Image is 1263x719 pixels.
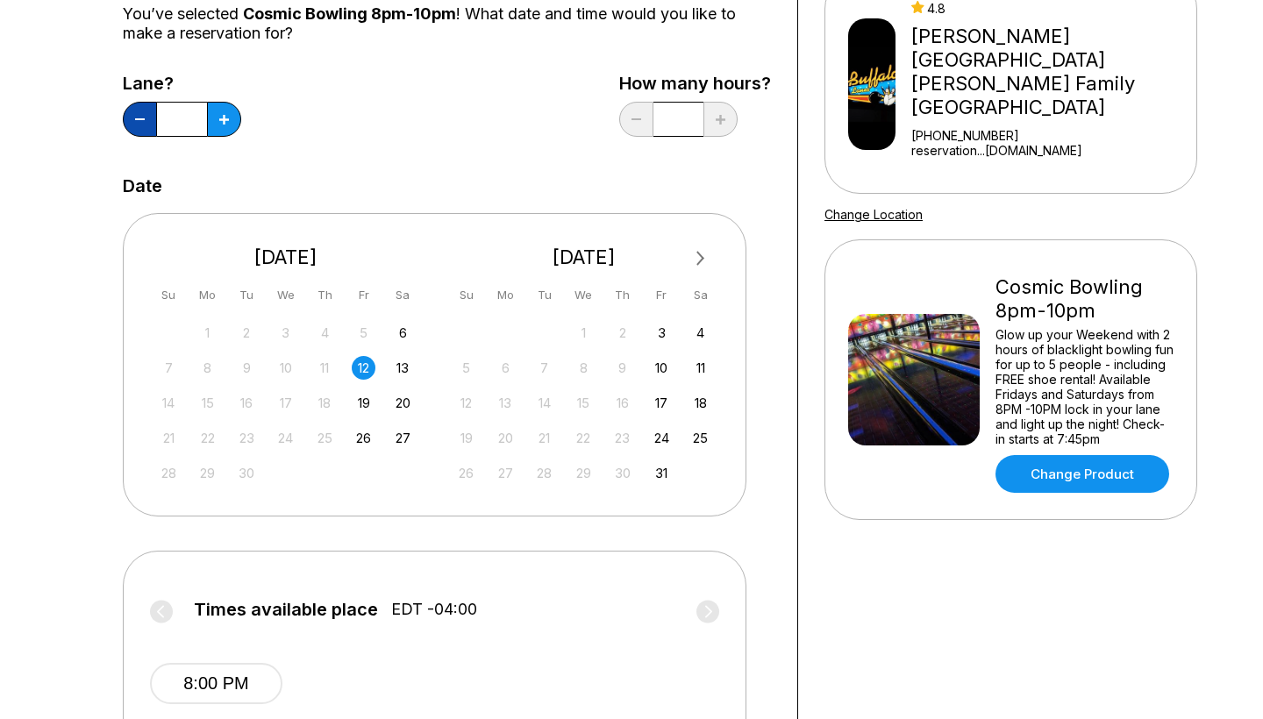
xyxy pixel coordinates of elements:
[391,391,415,415] div: Choose Saturday, September 20th, 2025
[196,356,219,380] div: Not available Monday, September 8th, 2025
[610,321,634,345] div: Not available Thursday, October 2nd, 2025
[689,321,712,345] div: Choose Saturday, October 4th, 2025
[391,283,415,307] div: Sa
[650,391,674,415] div: Choose Friday, October 17th, 2025
[689,391,712,415] div: Choose Saturday, October 18th, 2025
[911,143,1189,158] a: reservation...[DOMAIN_NAME]
[532,283,556,307] div: Tu
[274,321,297,345] div: Not available Wednesday, September 3rd, 2025
[610,461,634,485] div: Not available Thursday, October 30th, 2025
[494,356,517,380] div: Not available Monday, October 6th, 2025
[619,74,771,93] label: How many hours?
[313,283,337,307] div: Th
[848,18,896,150] img: Buffaloe Lanes Mebane Family Bowling Center
[123,4,771,43] div: You’ve selected ! What date and time would you like to make a reservation for?
[995,455,1169,493] a: Change Product
[196,426,219,450] div: Not available Monday, September 22nd, 2025
[243,4,456,23] span: Cosmic Bowling 8pm-10pm
[494,461,517,485] div: Not available Monday, October 27th, 2025
[352,391,375,415] div: Choose Friday, September 19th, 2025
[313,321,337,345] div: Not available Thursday, September 4th, 2025
[448,246,720,269] div: [DATE]
[123,74,241,93] label: Lane?
[532,461,556,485] div: Not available Tuesday, October 28th, 2025
[313,426,337,450] div: Not available Thursday, September 25th, 2025
[689,283,712,307] div: Sa
[157,391,181,415] div: Not available Sunday, September 14th, 2025
[154,319,417,485] div: month 2025-09
[610,426,634,450] div: Not available Thursday, October 23rd, 2025
[454,356,478,380] div: Not available Sunday, October 5th, 2025
[196,321,219,345] div: Not available Monday, September 1st, 2025
[196,283,219,307] div: Mo
[194,600,378,619] span: Times available place
[610,356,634,380] div: Not available Thursday, October 9th, 2025
[494,283,517,307] div: Mo
[610,391,634,415] div: Not available Thursday, October 16th, 2025
[157,356,181,380] div: Not available Sunday, September 7th, 2025
[610,283,634,307] div: Th
[453,319,716,485] div: month 2025-10
[157,426,181,450] div: Not available Sunday, September 21st, 2025
[494,391,517,415] div: Not available Monday, October 13th, 2025
[123,176,162,196] label: Date
[572,283,596,307] div: We
[911,128,1189,143] div: [PHONE_NUMBER]
[650,321,674,345] div: Choose Friday, October 3rd, 2025
[391,600,477,619] span: EDT -04:00
[352,426,375,450] div: Choose Friday, September 26th, 2025
[235,356,259,380] div: Not available Tuesday, September 9th, 2025
[352,356,375,380] div: Choose Friday, September 12th, 2025
[352,283,375,307] div: Fr
[848,314,980,445] img: Cosmic Bowling 8pm-10pm
[687,245,715,273] button: Next Month
[313,356,337,380] div: Not available Thursday, September 11th, 2025
[352,321,375,345] div: Not available Friday, September 5th, 2025
[391,321,415,345] div: Choose Saturday, September 6th, 2025
[650,461,674,485] div: Choose Friday, October 31st, 2025
[572,461,596,485] div: Not available Wednesday, October 29th, 2025
[313,391,337,415] div: Not available Thursday, September 18th, 2025
[235,283,259,307] div: Tu
[572,426,596,450] div: Not available Wednesday, October 22nd, 2025
[454,391,478,415] div: Not available Sunday, October 12th, 2025
[274,391,297,415] div: Not available Wednesday, September 17th, 2025
[572,356,596,380] div: Not available Wednesday, October 8th, 2025
[150,663,282,704] button: 8:00 PM
[532,426,556,450] div: Not available Tuesday, October 21st, 2025
[689,426,712,450] div: Choose Saturday, October 25th, 2025
[650,356,674,380] div: Choose Friday, October 10th, 2025
[454,283,478,307] div: Su
[157,283,181,307] div: Su
[454,461,478,485] div: Not available Sunday, October 26th, 2025
[274,426,297,450] div: Not available Wednesday, September 24th, 2025
[995,275,1174,323] div: Cosmic Bowling 8pm-10pm
[572,391,596,415] div: Not available Wednesday, October 15th, 2025
[150,246,422,269] div: [DATE]
[274,356,297,380] div: Not available Wednesday, September 10th, 2025
[689,356,712,380] div: Choose Saturday, October 11th, 2025
[196,391,219,415] div: Not available Monday, September 15th, 2025
[235,426,259,450] div: Not available Tuesday, September 23rd, 2025
[532,356,556,380] div: Not available Tuesday, October 7th, 2025
[274,283,297,307] div: We
[650,426,674,450] div: Choose Friday, October 24th, 2025
[391,356,415,380] div: Choose Saturday, September 13th, 2025
[911,25,1189,119] div: [PERSON_NAME][GEOGRAPHIC_DATA] [PERSON_NAME] Family [GEOGRAPHIC_DATA]
[494,426,517,450] div: Not available Monday, October 20th, 2025
[532,391,556,415] div: Not available Tuesday, October 14th, 2025
[196,461,219,485] div: Not available Monday, September 29th, 2025
[235,461,259,485] div: Not available Tuesday, September 30th, 2025
[995,327,1174,446] div: Glow up your Weekend with 2 hours of blacklight bowling fun for up to 5 people - including FREE s...
[572,321,596,345] div: Not available Wednesday, October 1st, 2025
[391,426,415,450] div: Choose Saturday, September 27th, 2025
[235,391,259,415] div: Not available Tuesday, September 16th, 2025
[454,426,478,450] div: Not available Sunday, October 19th, 2025
[650,283,674,307] div: Fr
[911,1,1189,16] div: 4.8
[824,207,923,222] a: Change Location
[157,461,181,485] div: Not available Sunday, September 28th, 2025
[235,321,259,345] div: Not available Tuesday, September 2nd, 2025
